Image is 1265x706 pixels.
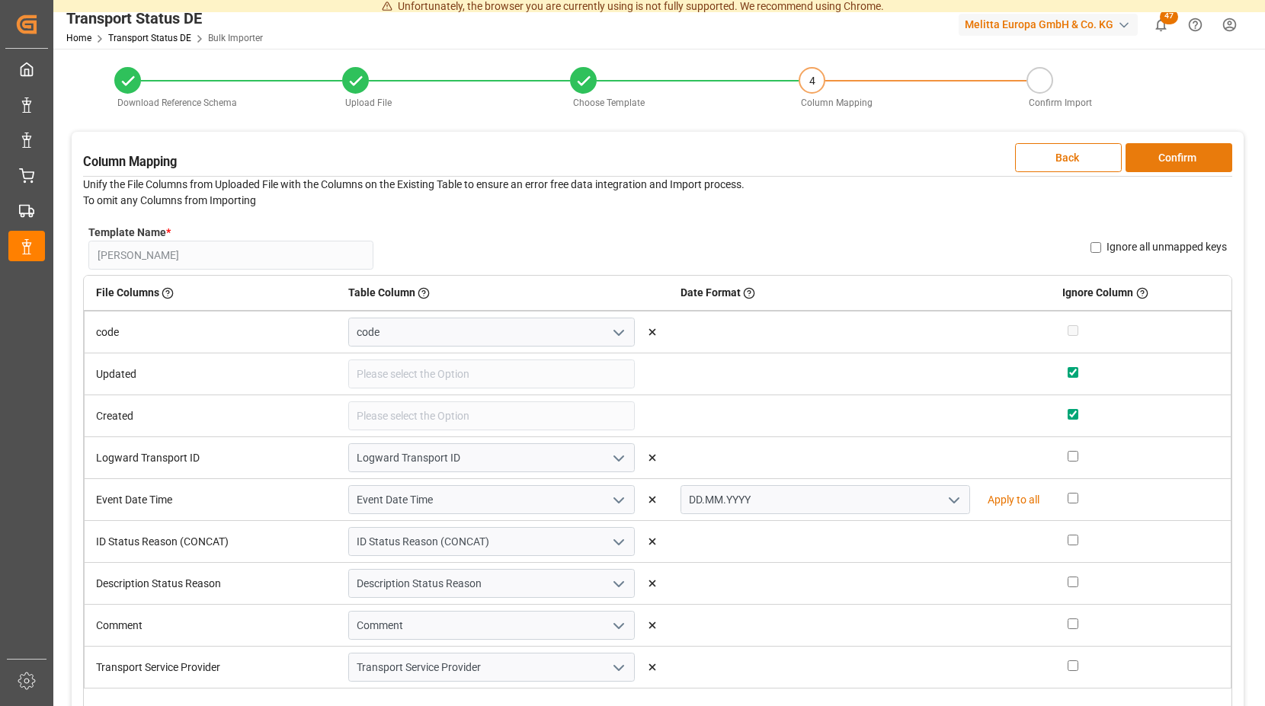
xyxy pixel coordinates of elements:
[348,611,635,640] input: Please select the Option
[83,177,1232,209] p: Unify the File Columns from Uploaded File with the Columns on the Existing Table to ensure an err...
[1015,143,1122,172] button: Back
[66,33,91,43] a: Home
[1144,8,1178,42] button: show 47 new notifications
[348,359,635,388] input: Please select the Option
[573,97,645,108] span: Choose Template
[85,563,337,605] td: Description Status Reason
[606,530,629,554] button: open menu
[85,521,337,563] td: ID Status Reason (CONCAT)
[83,153,177,172] h3: Column Mapping
[85,311,337,353] td: code
[108,33,191,43] a: Transport Status DE
[85,395,337,437] td: Created
[88,225,171,241] label: Template Name
[959,14,1138,36] div: Melitta Europa GmbH & Co. KG
[959,10,1144,39] button: Melitta Europa GmbH & Co. KG
[85,353,337,395] td: Updated
[606,321,629,344] button: open menu
[348,569,635,598] input: Please select the Option
[348,485,635,514] input: Please select the Option
[1029,97,1092,108] span: Confirm Import
[606,572,629,596] button: open menu
[348,653,635,682] input: Please select the Option
[96,280,325,306] div: File Columns
[681,485,970,514] input: Select a Date Format
[606,488,629,512] button: open menu
[85,479,337,521] td: Event Date Time
[1106,239,1227,255] label: Ignore all unmapped keys
[117,97,237,108] span: Download Reference Schema
[801,97,873,108] span: Column Mapping
[1178,8,1212,42] button: Help Center
[348,443,635,472] input: Please select the Option
[85,437,337,479] td: Logward Transport ID
[348,280,658,306] div: Table Column
[1126,143,1232,172] button: Confirm
[941,488,964,512] button: open menu
[988,492,1039,508] p: Apply to all
[348,318,635,347] input: Please select the Option
[606,656,629,679] button: open menu
[66,7,263,30] div: Transport Status DE
[348,527,635,556] input: Please select the Option
[85,647,337,688] td: Transport Service Provider
[1062,280,1219,306] div: Ignore Column
[348,401,635,430] input: Please select the Option
[681,280,1039,306] div: Date Format
[800,69,824,94] div: 4
[606,614,629,637] button: open menu
[1160,9,1178,24] span: 47
[85,605,337,647] td: Comment
[606,446,629,470] button: open menu
[345,97,392,108] span: Upload File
